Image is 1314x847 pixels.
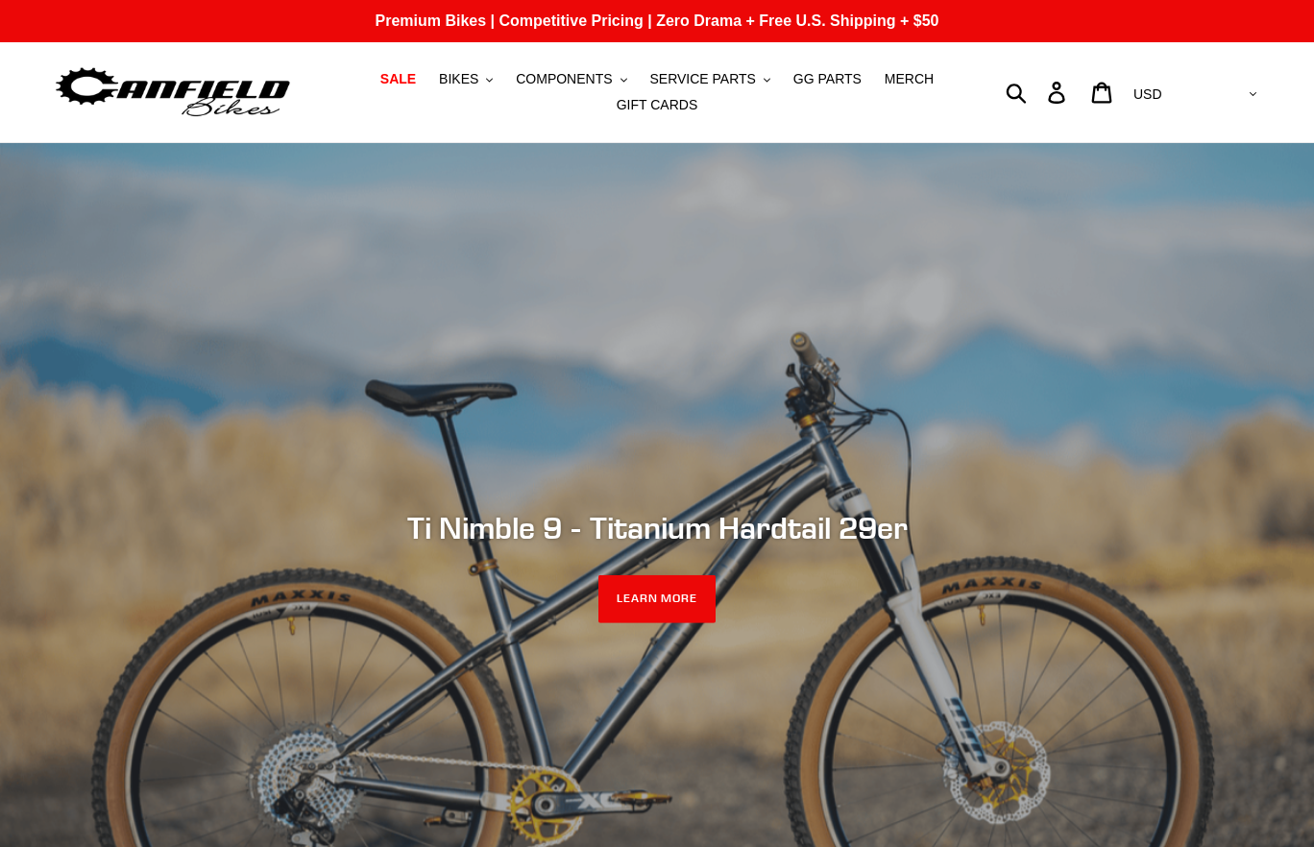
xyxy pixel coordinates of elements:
span: MERCH [885,71,934,87]
button: SERVICE PARTS [640,66,779,92]
a: GG PARTS [784,66,871,92]
a: MERCH [875,66,943,92]
span: GG PARTS [793,71,862,87]
h2: Ti Nimble 9 - Titanium Hardtail 29er [134,510,1180,546]
img: Canfield Bikes [53,62,293,123]
button: COMPONENTS [506,66,636,92]
a: GIFT CARDS [607,92,708,118]
a: LEARN MORE [598,575,717,623]
button: BIKES [429,66,502,92]
span: SALE [380,71,416,87]
a: SALE [371,66,426,92]
span: GIFT CARDS [617,97,698,113]
span: SERVICE PARTS [649,71,755,87]
span: COMPONENTS [516,71,612,87]
span: BIKES [439,71,478,87]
